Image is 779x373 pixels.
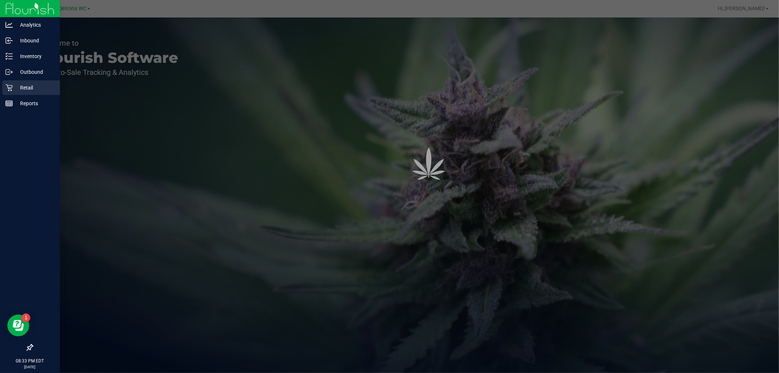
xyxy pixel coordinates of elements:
[13,99,57,108] p: Reports
[3,364,57,370] p: [DATE]
[5,21,13,28] inline-svg: Analytics
[5,68,13,76] inline-svg: Outbound
[13,52,57,61] p: Inventory
[5,84,13,91] inline-svg: Retail
[5,53,13,60] inline-svg: Inventory
[13,83,57,92] p: Retail
[3,358,57,364] p: 08:33 PM EDT
[22,313,30,322] iframe: Resource center unread badge
[13,68,57,76] p: Outbound
[13,36,57,45] p: Inbound
[5,37,13,44] inline-svg: Inbound
[13,20,57,29] p: Analytics
[7,315,29,336] iframe: Resource center
[5,100,13,107] inline-svg: Reports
